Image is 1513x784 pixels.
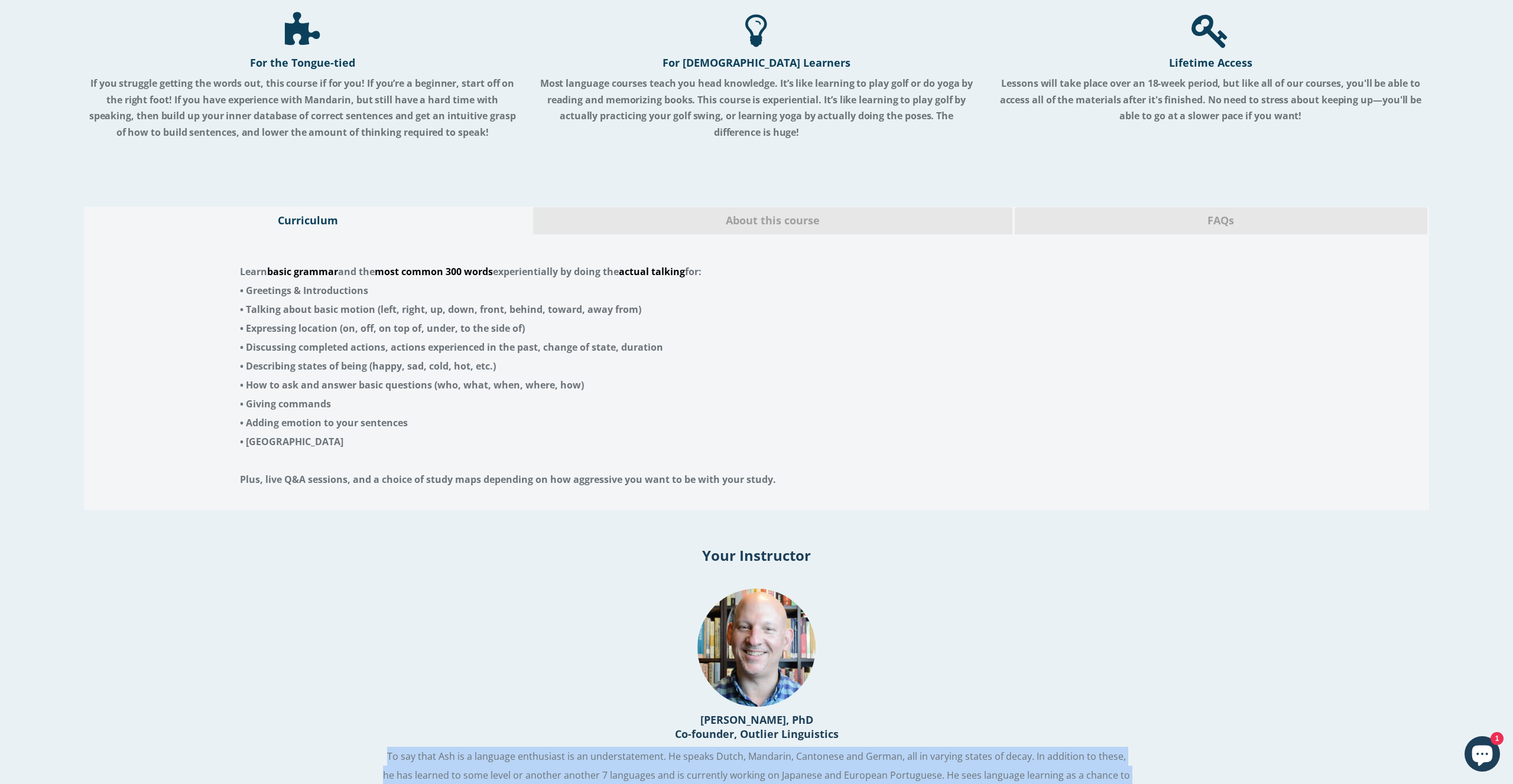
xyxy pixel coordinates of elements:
h2: Your Instructor [9,545,1504,565]
h4: For [DEMOGRAPHIC_DATA] Learners [538,55,975,70]
span: basic grammar [267,265,338,278]
span: FAQs [1024,213,1418,228]
span: most common 300 words [375,265,493,278]
strong: Most language courses teach you head knowledge. It’s like learning to play golf or do yoga by rea... [540,77,973,138]
h4: For the Tongue-tied [84,55,520,70]
span: Learn and the experientially by doing the for: [240,265,702,278]
span: About this course [542,213,1004,228]
span: If you struggle getting the words out, this course if for you! If you’re a beginner, start off on... [89,77,516,138]
span: actual talking [619,265,685,278]
h3: [PERSON_NAME], PhD Co-founder, Outlier Linguistics [9,713,1504,741]
h4: Lifetime Access [992,55,1428,70]
strong: Lessons will take place over an 18-week period, but like all of our courses, you'll be able to ac... [1000,77,1422,122]
div: Rocket [745,12,767,50]
span: Plus, live Q&A sessions, and a choice of study maps depending on how aggressive you want to be wi... [240,473,776,486]
span: Curriculum [93,213,521,228]
inbox-online-store-chat: Shopify online store chat [1461,736,1504,775]
div: Rocket [1191,12,1229,50]
span: • Greetings & Introductions • Talking about basic motion (left, right, up, down, front, behind, t... [240,284,663,448]
div: Rocket [285,12,320,50]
